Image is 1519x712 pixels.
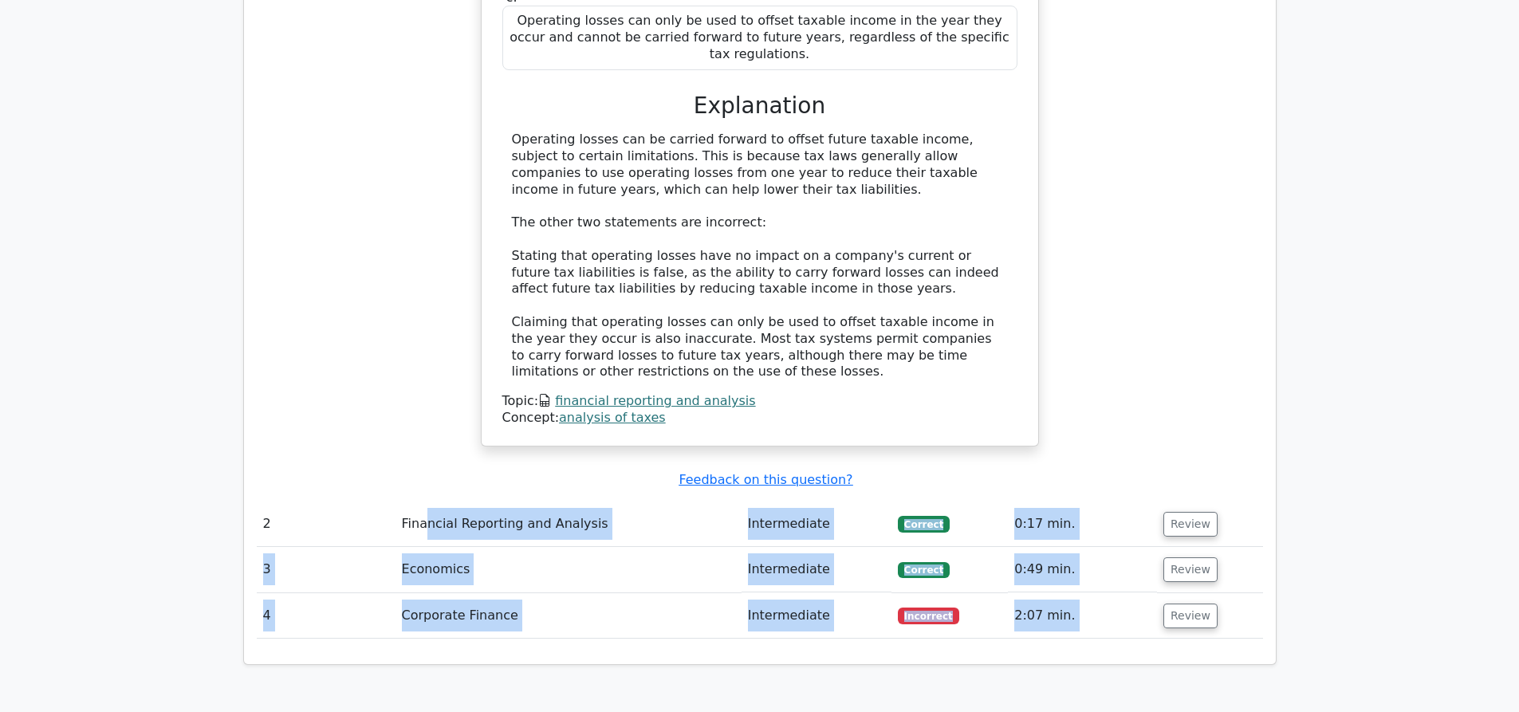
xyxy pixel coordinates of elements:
[395,547,742,592] td: Economics
[512,92,1008,120] h3: Explanation
[559,410,666,425] a: analysis of taxes
[257,502,395,547] td: 2
[742,547,891,592] td: Intermediate
[1008,502,1157,547] td: 0:17 min.
[898,608,959,623] span: Incorrect
[1163,512,1218,537] button: Review
[742,593,891,639] td: Intermediate
[1163,557,1218,582] button: Review
[502,6,1017,69] div: Operating losses can only be used to offset taxable income in the year they occur and cannot be c...
[679,472,852,487] a: Feedback on this question?
[742,502,891,547] td: Intermediate
[555,393,755,408] a: financial reporting and analysis
[502,393,1017,410] div: Topic:
[898,562,950,578] span: Correct
[257,593,395,639] td: 4
[395,502,742,547] td: Financial Reporting and Analysis
[1008,593,1157,639] td: 2:07 min.
[502,410,1017,427] div: Concept:
[257,547,395,592] td: 3
[1008,547,1157,592] td: 0:49 min.
[1163,604,1218,628] button: Review
[898,516,950,532] span: Correct
[512,132,1008,380] div: Operating losses can be carried forward to offset future taxable income, subject to certain limit...
[395,593,742,639] td: Corporate Finance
